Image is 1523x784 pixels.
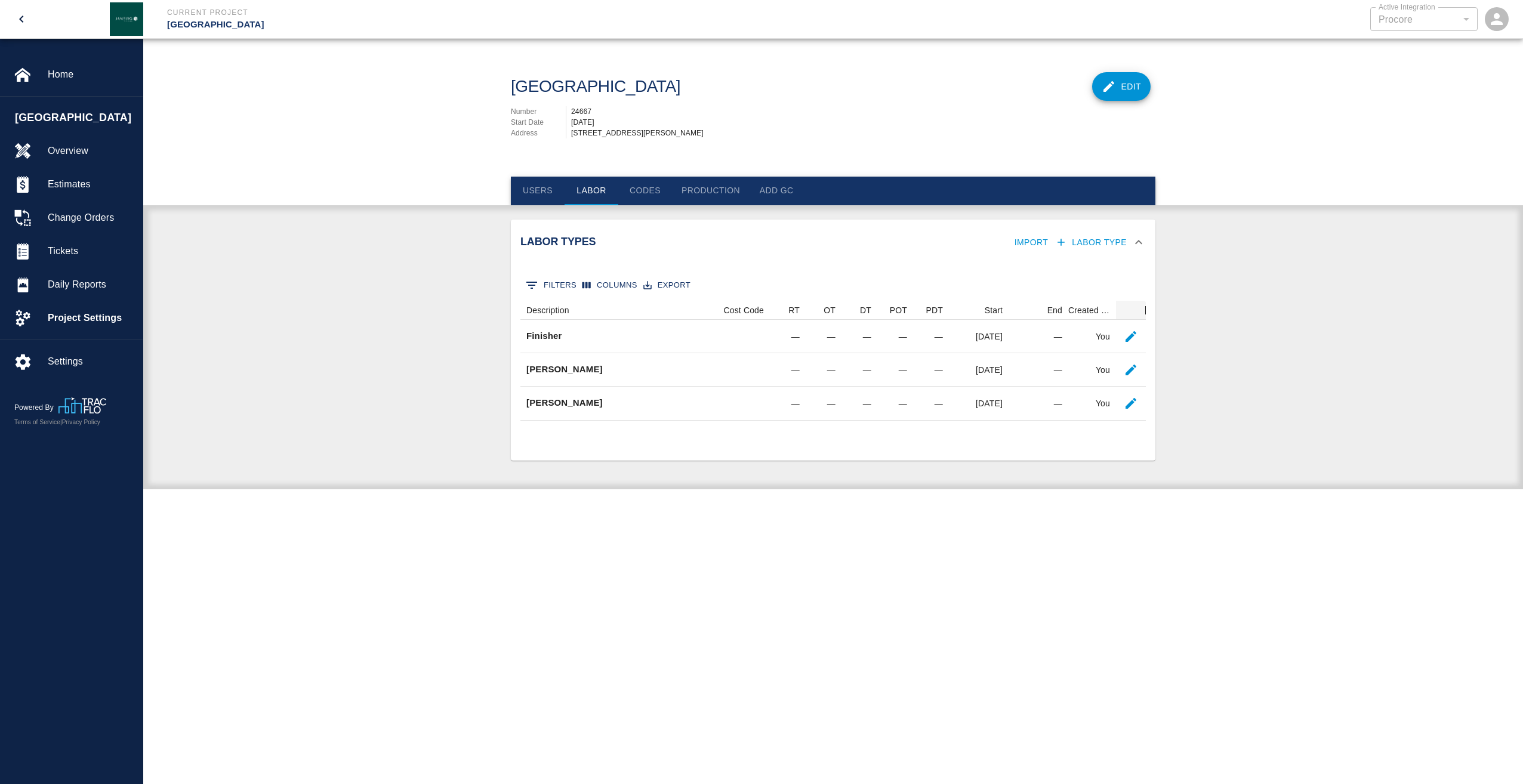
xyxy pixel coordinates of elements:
[877,353,913,387] div: —
[520,301,710,320] div: Description
[1068,320,1116,353] div: You
[949,301,1009,320] div: Start
[15,110,137,126] span: [GEOGRAPHIC_DATA]
[672,177,750,205] button: Production
[511,177,1155,205] div: tabs navigation
[913,320,949,353] div: —
[14,419,60,425] a: Terms of Service
[511,77,680,97] h1: [GEOGRAPHIC_DATA]
[571,128,1155,138] div: [STREET_ADDRESS][PERSON_NAME]
[770,353,806,387] div: —
[511,265,1155,461] div: Labor TypesImportLabor Type
[1092,72,1151,101] button: Edit
[618,177,672,205] button: Codes
[1068,353,1116,387] div: You
[526,396,603,410] p: [PERSON_NAME]
[806,387,841,420] div: —
[841,301,877,320] div: DT
[571,117,1155,128] div: [DATE]
[770,301,806,320] div: RT
[750,177,803,205] button: Add GC
[710,301,770,320] div: Cost Code
[877,320,913,353] div: —
[511,220,1155,266] div: Labor TypesImportLabor Type
[526,301,569,320] div: Description
[48,354,133,369] span: Settings
[806,353,841,387] div: —
[526,363,603,376] p: [PERSON_NAME]
[48,311,133,325] span: Project Settings
[949,320,1009,353] div: [DATE]
[565,177,618,205] button: Labor
[1009,387,1068,420] div: —
[511,177,565,205] button: Users
[48,67,133,82] span: Home
[1068,387,1116,420] div: You
[841,387,877,420] div: —
[806,320,841,353] div: —
[824,301,836,320] div: OT
[48,244,133,258] span: Tickets
[571,106,1155,117] div: 24667
[877,387,913,420] div: —
[1009,320,1068,353] div: —
[511,106,566,117] p: Number
[523,276,579,295] button: Show filters
[511,117,566,128] p: Start Date
[1068,301,1110,320] div: Created By
[913,301,949,320] div: PDT
[58,397,106,413] img: TracFlo
[949,353,1009,387] div: [DATE]
[110,2,143,36] img: Janeiro Inc
[926,301,943,320] div: PDT
[841,353,877,387] div: —
[841,320,877,353] div: —
[526,329,562,343] p: Finisher
[1053,232,1132,254] button: Labor Type
[7,5,36,33] button: open drawer
[511,128,566,138] p: Address
[167,7,826,18] p: Current Project
[985,301,1003,320] div: Start
[579,276,640,295] button: Select columns
[1379,2,1435,12] label: Active Integration
[640,276,693,295] button: Export
[1463,727,1523,784] iframe: Chat Widget
[14,402,58,413] p: Powered By
[62,419,100,425] a: Privacy Policy
[890,301,907,320] div: POT
[167,18,826,32] p: [GEOGRAPHIC_DATA]
[48,211,133,225] span: Change Orders
[1047,301,1062,320] div: End
[48,277,133,292] span: Daily Reports
[913,353,949,387] div: —
[860,301,871,320] div: DT
[60,419,62,425] span: |
[1010,232,1053,254] button: Import
[520,236,724,249] h2: Labor Types
[724,301,764,320] div: Cost Code
[1379,13,1469,26] div: Procore
[770,320,806,353] div: —
[48,177,133,192] span: Estimates
[913,387,949,420] div: —
[877,301,913,320] div: POT
[1009,301,1068,320] div: End
[1009,353,1068,387] div: —
[806,301,841,320] div: OT
[1068,301,1116,320] div: Created By
[788,301,800,320] div: RT
[48,144,133,158] span: Overview
[770,387,806,420] div: —
[949,387,1009,420] div: [DATE]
